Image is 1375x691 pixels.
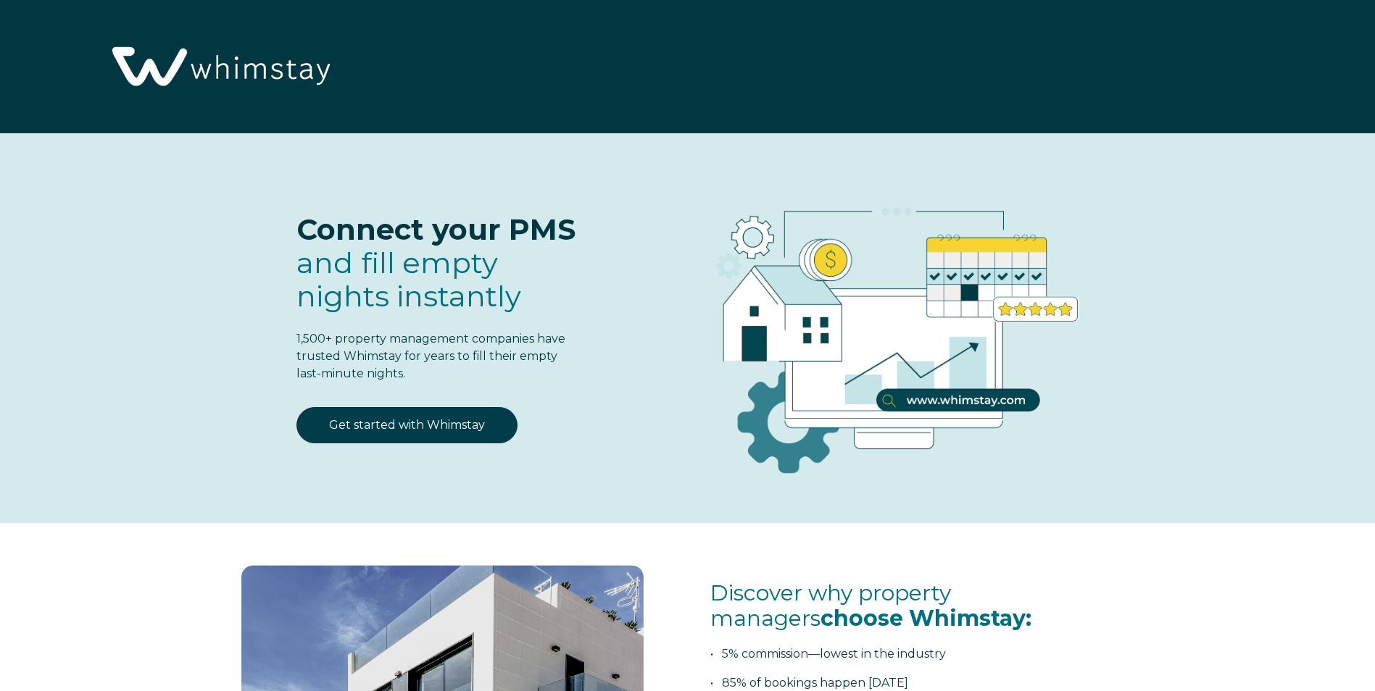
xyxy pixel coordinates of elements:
span: Discover why property managers [710,579,1031,632]
span: choose Whimstay: [821,605,1031,632]
span: fill empty nights instantly [296,245,521,314]
span: • 5% commission—lowest in the industry [710,647,946,661]
span: • 85% of bookings happen [DATE] [710,676,908,690]
span: Connect your PMS [296,212,576,247]
img: RBO Ilustrations-03 [634,162,1144,497]
span: and [296,245,521,314]
img: Whimstay Logo-02 1 [101,7,337,128]
span: 1,500+ property management companies have trusted Whimstay for years to fill their empty last-min... [296,332,565,380]
a: Get started with Whimstay [296,407,518,443]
